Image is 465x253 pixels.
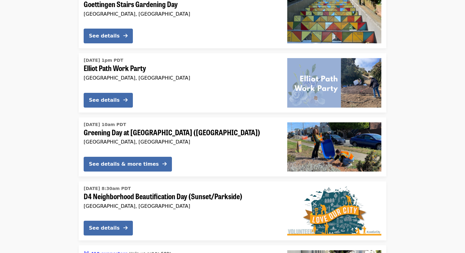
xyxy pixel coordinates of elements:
[89,224,120,232] div: See details
[89,160,159,168] div: See details & more times
[84,93,133,108] button: See details
[79,181,386,240] a: See details for "D4 Neighborhood Beautification Day (Sunset/Parkside)"
[123,225,128,231] i: arrow-right icon
[89,97,120,104] div: See details
[84,121,126,128] time: [DATE] 10am PDT
[287,122,381,172] img: Greening Day at Sunset Blvd Gardens (36th Ave and Taraval) organized by SF Public Works
[84,185,131,192] time: [DATE] 8:30am PDT
[123,33,128,39] i: arrow-right icon
[79,53,386,112] a: See details for "Elliot Path Work Party"
[123,97,128,103] i: arrow-right icon
[84,192,277,201] span: D4 Neighborhood Beautification Day (Sunset/Parkside)
[84,64,277,73] span: Elliot Path Work Party
[287,58,381,107] img: Elliot Path Work Party organized by SF Public Works
[84,57,123,64] time: [DATE] 1pm PDT
[84,75,277,81] div: [GEOGRAPHIC_DATA], [GEOGRAPHIC_DATA]
[84,11,277,17] div: [GEOGRAPHIC_DATA], [GEOGRAPHIC_DATA]
[89,32,120,40] div: See details
[84,221,133,235] button: See details
[79,117,386,176] a: See details for "Greening Day at Sunset Blvd Gardens (36th Ave and Taraval)"
[287,186,381,235] img: D4 Neighborhood Beautification Day (Sunset/Parkside) organized by SF Public Works
[84,203,277,209] div: [GEOGRAPHIC_DATA], [GEOGRAPHIC_DATA]
[84,157,172,172] button: See details & more times
[84,29,133,43] button: See details
[84,139,277,145] div: [GEOGRAPHIC_DATA], [GEOGRAPHIC_DATA]
[84,128,277,137] span: Greening Day at [GEOGRAPHIC_DATA] ([GEOGRAPHIC_DATA])
[162,161,167,167] i: arrow-right icon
